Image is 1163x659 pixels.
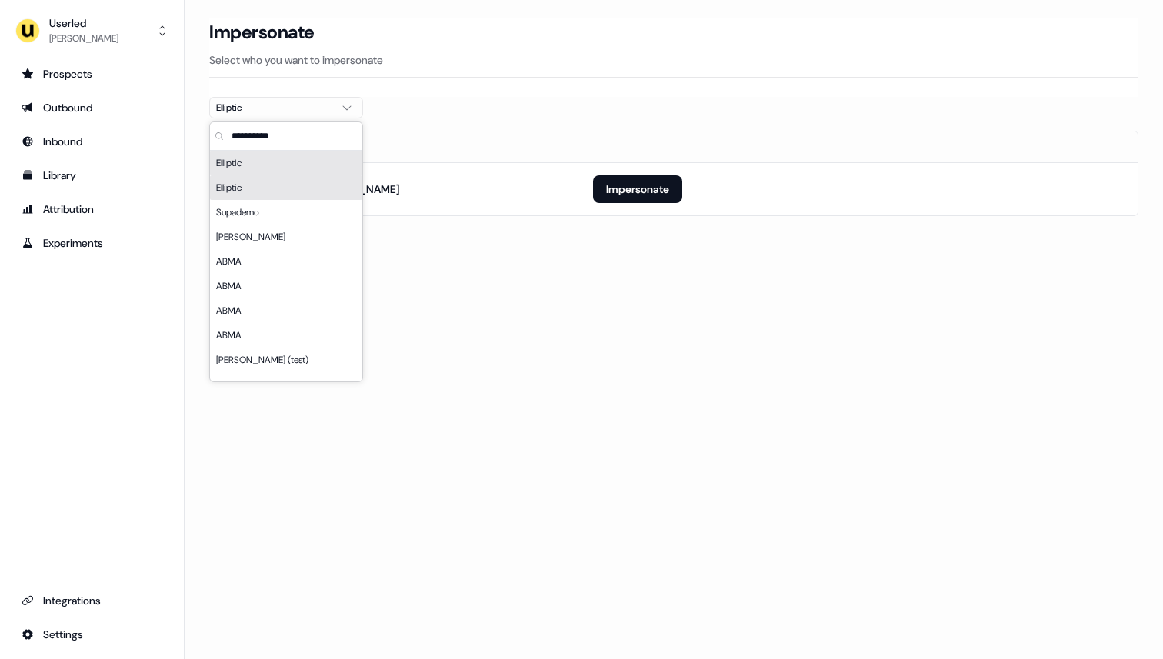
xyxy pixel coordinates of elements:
div: Attribution [22,201,162,217]
div: Elliptic [210,151,362,175]
a: Go to integrations [12,622,172,647]
div: Userled [49,15,118,31]
div: Elliptic [210,175,362,200]
div: Supademo [210,200,362,225]
a: Go to prospects [12,62,172,86]
div: Suggestions [210,151,362,381]
div: ABMA [210,323,362,348]
h3: Impersonate [209,21,315,44]
div: [PERSON_NAME] [49,31,118,46]
div: Settings [22,627,162,642]
div: Elliptic [216,100,332,115]
div: Outbound [22,100,162,115]
div: Integrations [22,593,162,608]
div: ABMA [210,298,362,323]
div: Elastic [210,372,362,397]
th: Email [210,131,581,162]
button: Userled[PERSON_NAME] [12,12,172,49]
a: Go to templates [12,163,172,188]
div: Prospects [22,66,162,82]
div: Inbound [22,134,162,149]
button: Impersonate [593,175,682,203]
div: Experiments [22,235,162,251]
a: Go to outbound experience [12,95,172,120]
a: Go to integrations [12,588,172,613]
div: [PERSON_NAME] [210,225,362,249]
p: Select who you want to impersonate [209,52,1138,68]
a: Go to attribution [12,197,172,221]
a: Go to Inbound [12,129,172,154]
a: Go to experiments [12,231,172,255]
div: [PERSON_NAME] (test) [210,348,362,372]
div: Library [22,168,162,183]
div: ABMA [210,274,362,298]
button: Elliptic [209,97,363,118]
div: ABMA [210,249,362,274]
